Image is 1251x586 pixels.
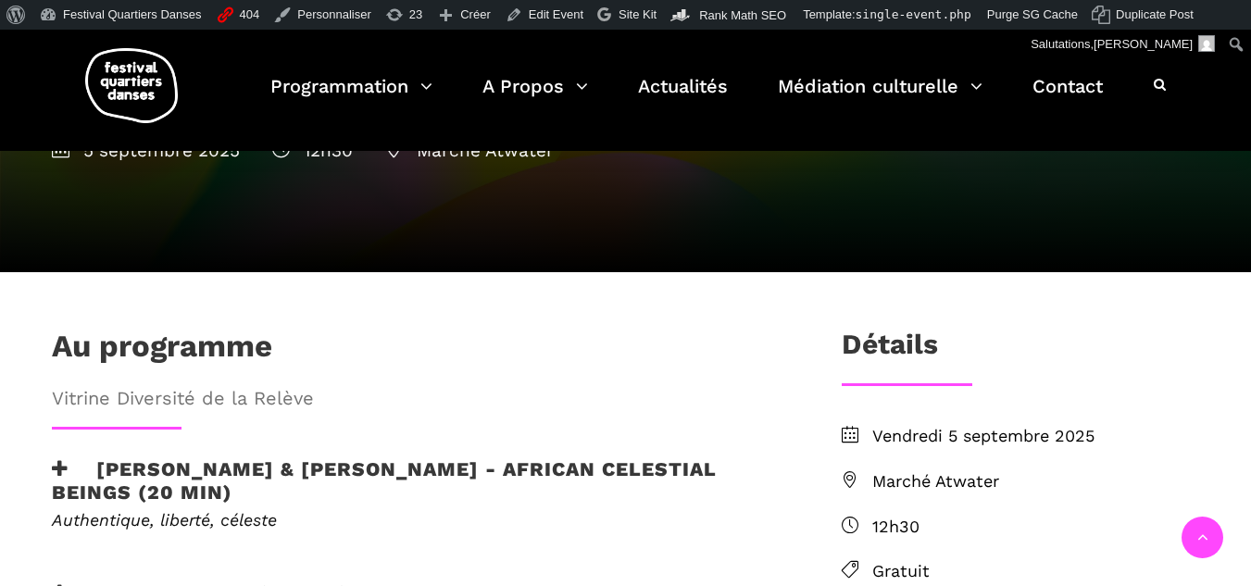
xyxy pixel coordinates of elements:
[778,70,982,125] a: Médiation culturelle
[872,514,1200,541] span: 12h30
[385,140,554,161] span: Marché Atwater
[842,328,938,374] h3: Détails
[1032,70,1103,125] a: Contact
[1024,30,1222,59] a: Salutations,
[52,140,240,161] span: 5 septembre 2025
[52,328,272,374] h1: Au programme
[1094,37,1193,51] span: [PERSON_NAME]
[272,140,353,161] span: 12h30
[872,468,1200,495] span: Marché Atwater
[619,7,657,21] span: Site Kit
[856,7,971,21] span: single-event.php
[872,558,1200,585] span: Gratuit
[872,423,1200,450] span: Vendredi 5 septembre 2025
[482,70,588,125] a: A Propos
[699,8,786,22] span: Rank Math SEO
[52,457,782,504] h3: [PERSON_NAME] & [PERSON_NAME] - African Celestial Beings (20 min)
[52,383,782,413] span: Vitrine Diversité de la Relève
[270,70,432,125] a: Programmation
[52,510,277,530] em: Authentique, liberté, céleste
[85,48,178,123] img: logo-fqd-med
[638,70,728,125] a: Actualités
